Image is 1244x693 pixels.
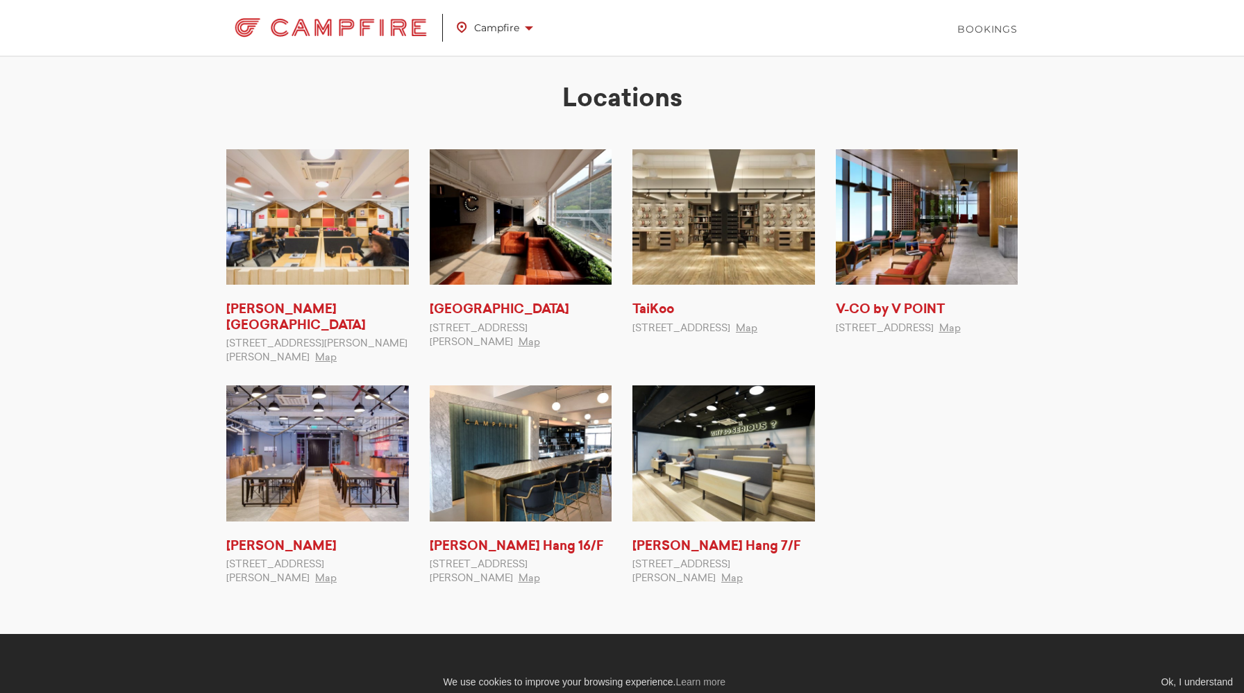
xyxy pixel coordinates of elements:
[226,149,409,285] img: Kennedy Town
[632,149,815,285] img: TaiKoo
[443,676,725,687] span: We use cookies to improve your browsing experience.
[632,560,730,583] span: [STREET_ADDRESS][PERSON_NAME]
[519,337,540,347] a: Map
[676,676,726,687] a: Learn more
[315,574,337,583] a: Map
[430,385,612,521] img: Wong Chuk Hang 16/F
[836,303,945,316] a: V-CO by V POINT
[315,353,337,362] a: Map
[632,385,815,521] img: Wong Chuk Hang 7/F
[1157,675,1233,690] div: Ok, I understand
[226,339,407,362] span: [STREET_ADDRESS][PERSON_NAME][PERSON_NAME]
[226,14,435,42] img: Campfire
[836,324,934,333] span: [STREET_ADDRESS]
[519,574,540,583] a: Map
[457,12,547,44] a: Campfire
[430,540,604,553] a: [PERSON_NAME] Hang 16/F
[736,324,757,333] a: Map
[721,574,743,583] a: Map
[226,560,324,583] span: [STREET_ADDRESS][PERSON_NAME]
[939,324,961,333] a: Map
[226,303,366,332] a: [PERSON_NAME][GEOGRAPHIC_DATA]
[226,10,457,45] a: Campfire
[430,303,569,316] a: [GEOGRAPHIC_DATA]
[632,540,801,553] a: [PERSON_NAME] Hang 7/F
[226,385,409,521] img: Wong Chuk Hang
[226,540,337,553] a: [PERSON_NAME]
[430,324,528,347] span: [STREET_ADDRESS][PERSON_NAME]
[226,83,1018,115] h2: Locations
[632,303,674,316] a: TaiKoo
[430,560,528,583] span: [STREET_ADDRESS][PERSON_NAME]
[457,19,533,37] span: Campfire
[957,22,1018,36] a: Bookings
[430,149,612,285] img: Quarry Bay
[632,324,730,333] span: [STREET_ADDRESS]
[836,149,1018,285] img: V-CO by V POINT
